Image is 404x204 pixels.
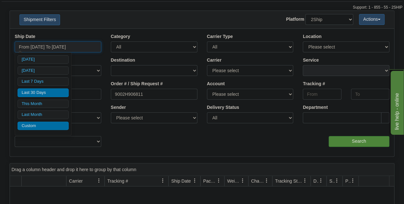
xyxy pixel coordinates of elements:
span: Pickup Status [345,178,351,184]
li: Last 7 Days [18,77,69,86]
a: Pickup Status filter column settings [347,175,358,186]
button: Actions [359,14,385,25]
li: This Month [18,100,69,108]
span: Delivery Status [313,178,319,184]
span: Ship Date [171,178,191,184]
a: Ship Date filter column settings [189,175,200,186]
li: Last Month [18,110,69,119]
a: Weight filter column settings [237,175,248,186]
label: Account [207,81,225,87]
button: Shipment Filters [19,14,60,25]
a: Tracking # filter column settings [157,175,168,186]
input: Search [329,136,389,147]
div: Support: 1 - 855 - 55 - 2SHIP [2,5,402,10]
a: Tracking Status filter column settings [300,175,310,186]
label: Delivery Status [207,104,239,111]
a: Packages filter column settings [213,175,224,186]
label: Location [303,34,321,40]
a: Carrier filter column settings [94,175,104,186]
span: Shipment Issues [329,178,335,184]
label: Destination [111,57,135,64]
label: Platform [286,16,304,23]
li: Custom [18,122,69,130]
input: From [303,89,341,100]
label: Order # / Ship Request # [111,81,163,87]
label: Carrier [207,57,222,64]
span: Charge [251,178,264,184]
a: Charge filter column settings [261,175,272,186]
label: Tracking # [303,81,325,87]
a: Delivery Status filter column settings [316,175,326,186]
span: Weight [227,178,240,184]
label: Carrier Type [207,34,233,40]
li: Last 30 Days [18,88,69,97]
span: Tracking # [107,178,128,184]
span: Carrier [69,178,83,184]
span: Packages [203,178,217,184]
label: Service [303,57,319,64]
div: grid grouping header [10,163,394,176]
input: To [351,89,389,100]
label: Sender [111,104,126,111]
div: live help - online [5,4,59,11]
label: Category [111,34,130,40]
li: [DATE] [18,66,69,75]
span: Tracking Status [275,178,303,184]
iframe: chat widget [389,69,403,134]
label: Ship Date [15,34,35,40]
label: Department [303,104,328,111]
li: [DATE] [18,55,69,64]
a: Shipment Issues filter column settings [332,175,342,186]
